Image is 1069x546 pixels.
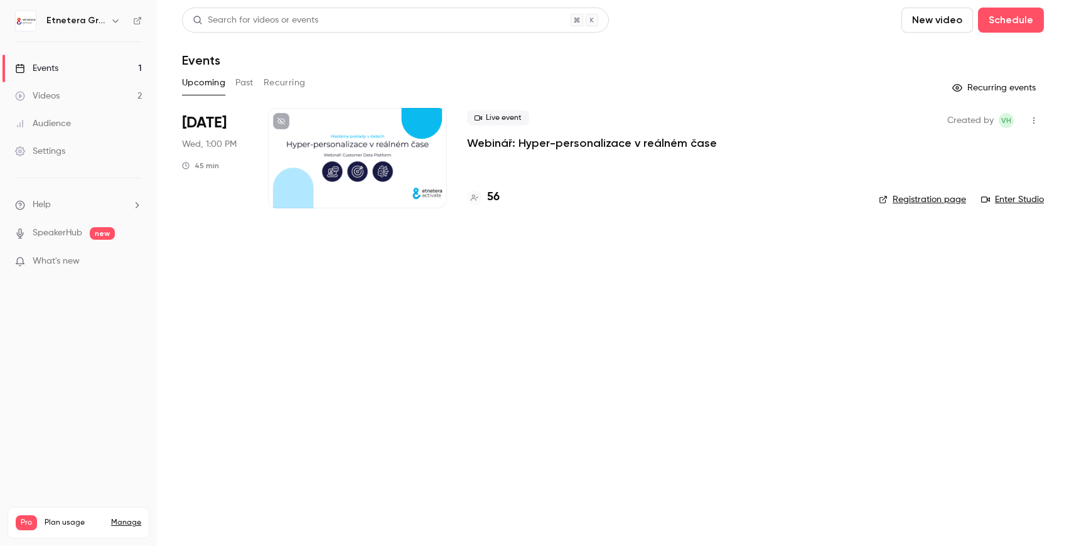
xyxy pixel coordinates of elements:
[33,198,51,211] span: Help
[127,256,142,267] iframe: Noticeable Trigger
[46,14,105,27] h6: Etnetera Group
[264,73,306,93] button: Recurring
[182,113,227,133] span: [DATE]
[33,227,82,240] a: SpeakerHub
[15,198,142,211] li: help-dropdown-opener
[182,73,225,93] button: Upcoming
[33,255,80,268] span: What's new
[15,62,58,75] div: Events
[467,110,529,126] span: Live event
[182,161,219,171] div: 45 min
[16,11,36,31] img: Etnetera Group
[90,227,115,240] span: new
[235,73,254,93] button: Past
[467,189,500,206] a: 56
[879,193,966,206] a: Registration page
[981,193,1044,206] a: Enter Studio
[15,117,71,130] div: Audience
[182,108,248,208] div: Sep 3 Wed, 1:00 PM (Europe/Prague)
[182,138,237,151] span: Wed, 1:00 PM
[193,14,318,27] div: Search for videos or events
[487,189,500,206] h4: 56
[901,8,973,33] button: New video
[16,515,37,530] span: Pro
[999,113,1014,128] span: Veronika Hájek
[111,518,141,528] a: Manage
[467,136,717,151] a: Webinář: Hyper-personalizace v reálném čase
[182,53,220,68] h1: Events
[1001,113,1011,128] span: VH
[15,90,60,102] div: Videos
[947,113,994,128] span: Created by
[15,145,65,158] div: Settings
[978,8,1044,33] button: Schedule
[45,518,104,528] span: Plan usage
[947,78,1044,98] button: Recurring events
